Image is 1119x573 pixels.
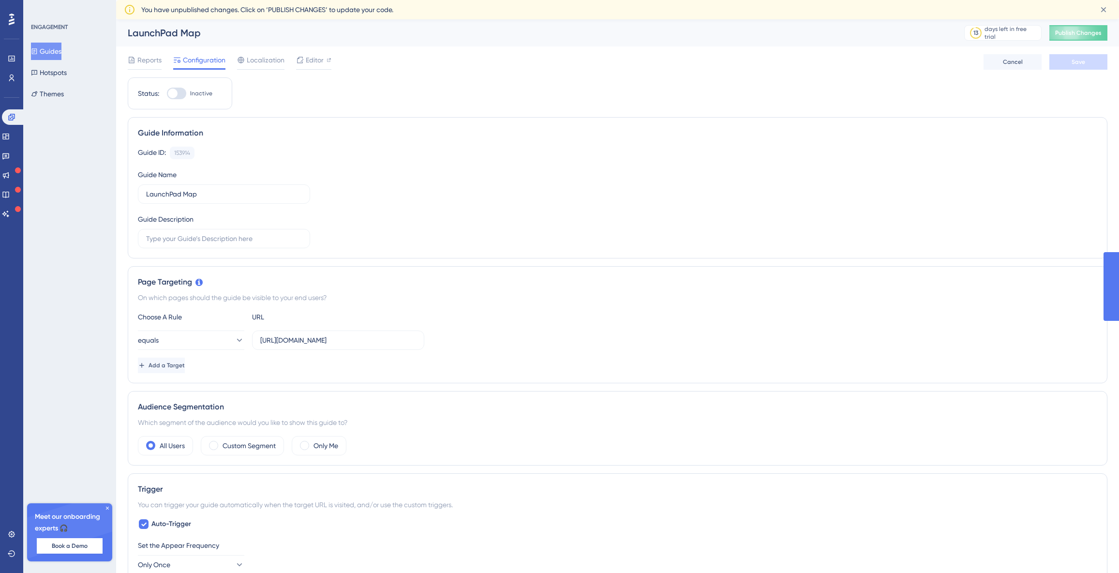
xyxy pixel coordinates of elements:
div: Guide Description [138,213,194,225]
div: Guide Information [138,127,1097,139]
div: Guide ID: [138,147,166,159]
span: You have unpublished changes. Click on ‘PUBLISH CHANGES’ to update your code. [141,4,393,15]
div: Trigger [138,483,1097,495]
div: LaunchPad Map [128,26,940,40]
span: Localization [247,54,284,66]
span: Inactive [190,90,212,97]
iframe: UserGuiding AI Assistant Launcher [1078,535,1107,564]
span: Book a Demo [52,542,88,550]
span: Publish Changes [1055,29,1102,37]
button: Themes [31,85,64,103]
div: 13 [973,29,978,37]
label: Custom Segment [223,440,276,452]
span: Cancel [1003,58,1023,66]
span: Auto-Trigger [151,518,191,530]
div: On which pages should the guide be visible to your end users? [138,292,1097,303]
span: Editor [306,54,324,66]
div: URL [252,311,358,323]
div: 153914 [174,149,190,157]
div: ENGAGEMENT [31,23,68,31]
span: Save [1072,58,1085,66]
div: You can trigger your guide automatically when the target URL is visited, and/or use the custom tr... [138,499,1097,511]
button: Guides [31,43,61,60]
input: Type your Guide’s Name here [146,189,302,199]
span: equals [138,334,159,346]
div: Status: [138,88,159,99]
button: Save [1049,54,1107,70]
div: Guide Name [138,169,177,181]
div: Which segment of the audience would you like to show this guide to? [138,417,1097,428]
label: Only Me [313,440,338,452]
div: Choose A Rule [138,311,244,323]
button: Add a Target [138,358,185,373]
span: Meet our onboarding experts 🎧 [35,511,104,534]
input: yourwebsite.com/path [260,335,416,346]
button: equals [138,331,244,350]
span: Reports [137,54,162,66]
div: Set the Appear Frequency [138,540,1097,551]
button: Book a Demo [37,538,103,554]
div: days left in free trial [985,25,1038,41]
button: Cancel [984,54,1042,70]
span: Only Once [138,559,170,571]
div: Page Targeting [138,276,1097,288]
div: Audience Segmentation [138,401,1097,413]
span: Configuration [183,54,225,66]
span: Add a Target [149,362,185,369]
label: All Users [160,440,185,452]
button: Publish Changes [1049,25,1107,41]
input: Type your Guide’s Description here [146,233,302,244]
button: Hotspots [31,64,67,81]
